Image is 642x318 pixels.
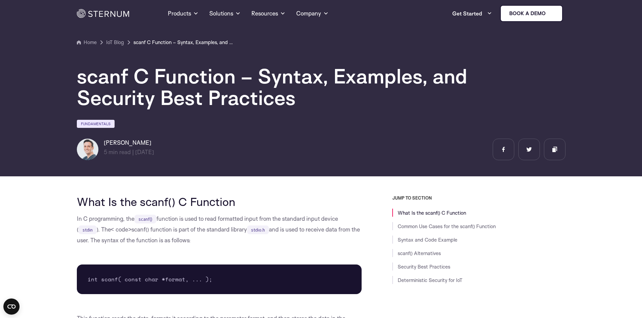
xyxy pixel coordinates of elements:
span: min read | [104,148,134,155]
h2: What Is the scanf() C Function [77,195,362,208]
a: Get Started [452,7,492,20]
a: Fundamentals [77,120,115,128]
a: IoT Blog [106,38,124,46]
code: stdio.h [247,225,269,234]
a: Products [168,1,198,26]
a: Deterministic Security for IoT [398,277,462,283]
a: Common Use Cases for the scanf() Function [398,223,496,229]
a: Company [296,1,329,26]
a: Security Best Practices [398,263,450,270]
a: Resources [251,1,285,26]
h6: [PERSON_NAME] [104,139,154,147]
code: stdin [79,225,97,234]
a: Solutions [209,1,241,26]
a: Book a demo [500,5,563,22]
a: Home [77,38,97,46]
a: Syntax and Code Example [398,237,457,243]
span: [DATE] [135,148,154,155]
button: Open CMP widget [3,298,20,315]
code: scanf() [134,215,156,223]
p: In C programming, the function is used to read formatted input from the standard input device ( )... [77,213,362,246]
a: What Is the scanf() C Function [398,210,466,216]
a: scanf C Function – Syntax, Examples, and Security Best Practices [133,38,235,46]
h3: JUMP TO SECTION [392,195,565,201]
span: 5 [104,148,107,155]
img: Igal Zeifman [77,139,98,160]
h1: scanf C Function – Syntax, Examples, and Security Best Practices [77,65,481,108]
pre: int scanf( const char *format, ... ); [77,264,362,294]
img: sternum iot [548,11,554,16]
a: scanf() Alternatives [398,250,441,256]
